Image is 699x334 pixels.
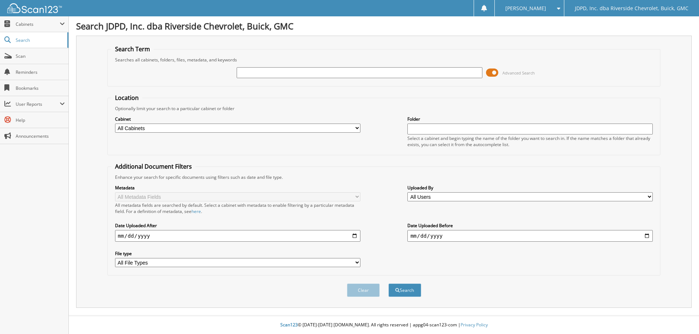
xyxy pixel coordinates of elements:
span: Search [16,37,64,43]
input: start [115,230,360,242]
label: Folder [407,116,653,122]
legend: Additional Document Filters [111,162,196,170]
div: Select a cabinet and begin typing the name of the folder you want to search in. If the name match... [407,135,653,148]
a: Privacy Policy [461,322,488,328]
div: Searches all cabinets, folders, files, metadata, and keywords [111,57,657,63]
button: Search [388,283,421,297]
label: Metadata [115,185,360,191]
span: Reminders [16,69,65,75]
img: scan123-logo-white.svg [7,3,62,13]
div: © [DATE]-[DATE] [DOMAIN_NAME]. All rights reserved | appg04-scan123-com | [69,316,699,334]
label: Date Uploaded Before [407,222,653,229]
input: end [407,230,653,242]
span: JDPD, Inc. dba Riverside Chevrolet, Buick, GMC [575,6,688,11]
a: here [191,208,201,214]
h1: Search JDPD, Inc. dba Riverside Chevrolet, Buick, GMC [76,20,692,32]
legend: Search Term [111,45,154,53]
label: File type [115,250,360,257]
span: [PERSON_NAME] [505,6,546,11]
span: Scan [16,53,65,59]
button: Clear [347,283,380,297]
legend: Location [111,94,142,102]
div: Optionally limit your search to a particular cabinet or folder [111,105,657,112]
label: Cabinet [115,116,360,122]
span: Scan123 [280,322,298,328]
label: Date Uploaded After [115,222,360,229]
span: User Reports [16,101,60,107]
span: Announcements [16,133,65,139]
label: Uploaded By [407,185,653,191]
div: All metadata fields are searched by default. Select a cabinet with metadata to enable filtering b... [115,202,360,214]
span: Cabinets [16,21,60,27]
span: Advanced Search [502,70,535,76]
span: Help [16,117,65,123]
span: Bookmarks [16,85,65,91]
div: Enhance your search for specific documents using filters such as date and file type. [111,174,657,180]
